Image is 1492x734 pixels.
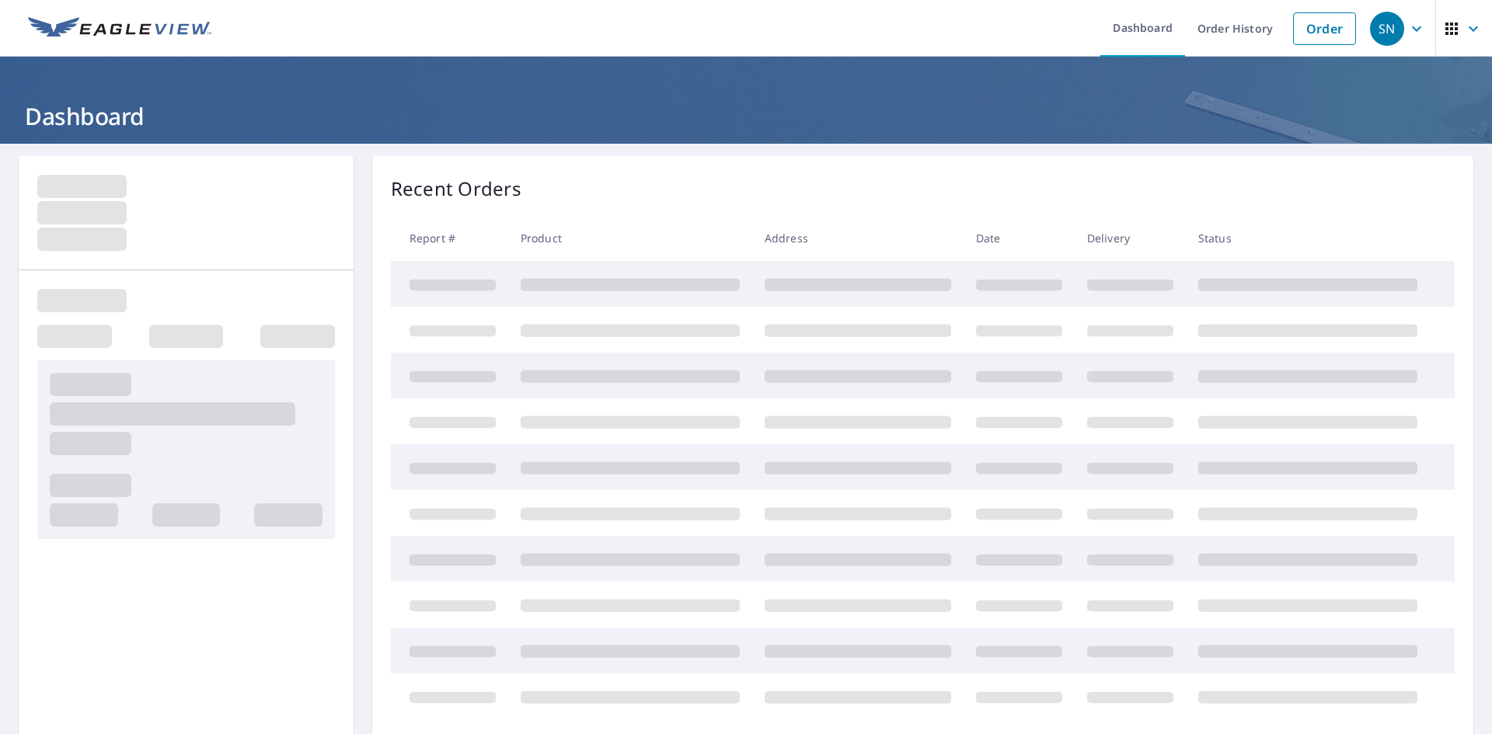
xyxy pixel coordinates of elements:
th: Date [964,215,1075,261]
th: Delivery [1075,215,1186,261]
div: SN [1370,12,1404,46]
h1: Dashboard [19,100,1473,132]
th: Report # [391,215,508,261]
th: Status [1186,215,1430,261]
p: Recent Orders [391,175,521,203]
th: Address [752,215,964,261]
th: Product [508,215,752,261]
a: Order [1293,12,1356,45]
img: EV Logo [28,17,211,40]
